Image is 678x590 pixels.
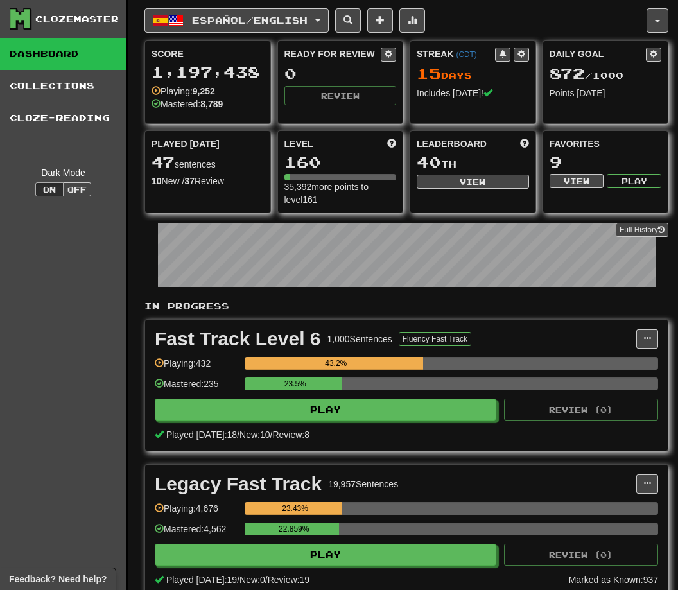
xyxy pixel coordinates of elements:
div: Playing: 432 [155,357,238,378]
strong: 8,789 [200,99,223,109]
div: Clozemaster [35,13,119,26]
button: Fluency Fast Track [399,332,471,346]
button: Review [284,86,397,105]
div: Dark Mode [10,166,117,179]
button: Review (0) [504,544,658,566]
p: In Progress [144,300,668,313]
div: Fast Track Level 6 [155,329,321,349]
button: Play [607,174,661,188]
button: Play [155,544,496,566]
div: 43.2% [248,357,423,370]
strong: 37 [184,176,195,186]
div: th [417,154,529,171]
span: 47 [152,153,175,171]
div: Mastered: [152,98,223,110]
span: Played [DATE]: 19 [166,575,237,585]
span: Open feedback widget [9,573,107,586]
div: Playing: [152,85,215,98]
div: 35,392 more points to level 161 [284,180,397,206]
a: (CDT) [456,50,476,59]
button: View [550,174,604,188]
div: 1,000 Sentences [327,333,392,345]
div: Mastered: 235 [155,377,238,399]
div: Playing: 4,676 [155,502,238,523]
div: 160 [284,154,397,170]
div: Day s [417,65,529,82]
div: Points [DATE] [550,87,662,100]
button: More stats [399,8,425,33]
div: Score [152,48,264,60]
div: Mastered: 4,562 [155,523,238,544]
div: Includes [DATE]! [417,87,529,100]
div: Streak [417,48,495,60]
span: / [270,429,273,440]
span: / 1000 [550,70,623,81]
span: New: 0 [239,575,265,585]
span: New: 10 [239,429,270,440]
button: On [35,182,64,196]
span: Score more points to level up [387,137,396,150]
div: New / Review [152,175,264,187]
div: Favorites [550,137,662,150]
button: Review (0) [504,399,658,421]
span: Level [284,137,313,150]
span: Played [DATE] [152,137,220,150]
div: 23.5% [248,377,342,390]
button: Off [63,182,91,196]
div: 0 [284,65,397,82]
strong: 10 [152,176,162,186]
button: Play [155,399,496,421]
button: Español/English [144,8,329,33]
div: Ready for Review [284,48,381,60]
div: Marked as Known: 937 [569,573,658,586]
span: Leaderboard [417,137,487,150]
div: 9 [550,154,662,170]
span: Review: 19 [268,575,309,585]
div: sentences [152,154,264,171]
div: 22.859% [248,523,339,535]
button: View [417,175,529,189]
div: Legacy Fast Track [155,474,322,494]
span: / [237,575,239,585]
span: Español / English [192,15,308,26]
div: 1,197,438 [152,64,264,80]
a: Full History [616,223,668,237]
div: Daily Goal [550,48,647,62]
span: / [265,575,268,585]
span: 40 [417,153,441,171]
span: Review: 8 [272,429,309,440]
span: 872 [550,64,585,82]
button: Add sentence to collection [367,8,393,33]
span: / [237,429,239,440]
span: Played [DATE]: 18 [166,429,237,440]
div: 19,957 Sentences [328,478,398,490]
strong: 9,252 [193,86,215,96]
span: This week in points, UTC [520,137,529,150]
div: 23.43% [248,502,342,515]
span: 15 [417,64,441,82]
button: Search sentences [335,8,361,33]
